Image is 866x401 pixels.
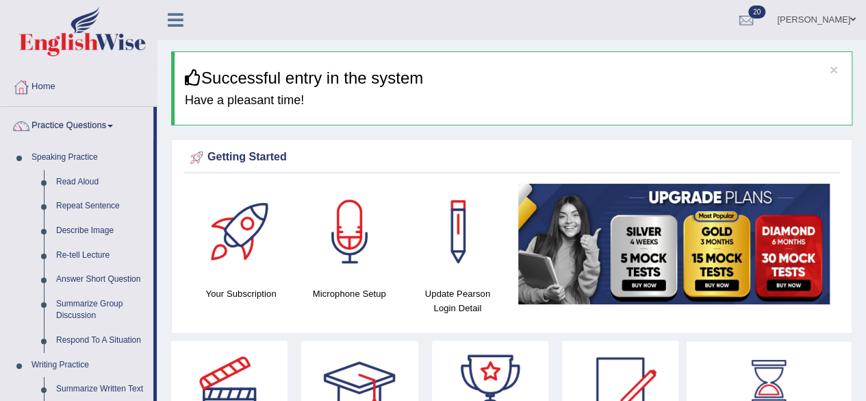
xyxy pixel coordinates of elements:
[830,62,838,77] button: ×
[194,287,288,301] h4: Your Subscription
[1,68,157,102] a: Home
[50,292,153,328] a: Summarize Group Discussion
[50,194,153,219] a: Repeat Sentence
[518,184,830,304] img: small5.jpg
[25,353,153,378] a: Writing Practice
[1,107,153,141] a: Practice Questions
[50,243,153,268] a: Re-tell Lecture
[50,328,153,353] a: Respond To A Situation
[748,5,765,19] span: 20
[50,170,153,195] a: Read Aloud
[50,219,153,243] a: Describe Image
[187,147,837,168] div: Getting Started
[185,94,841,108] h4: Have a pleasant time!
[185,69,841,87] h3: Successful entry in the system
[50,267,153,292] a: Answer Short Question
[410,287,505,315] h4: Update Pearson Login Detail
[302,287,396,301] h4: Microphone Setup
[25,145,153,170] a: Speaking Practice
